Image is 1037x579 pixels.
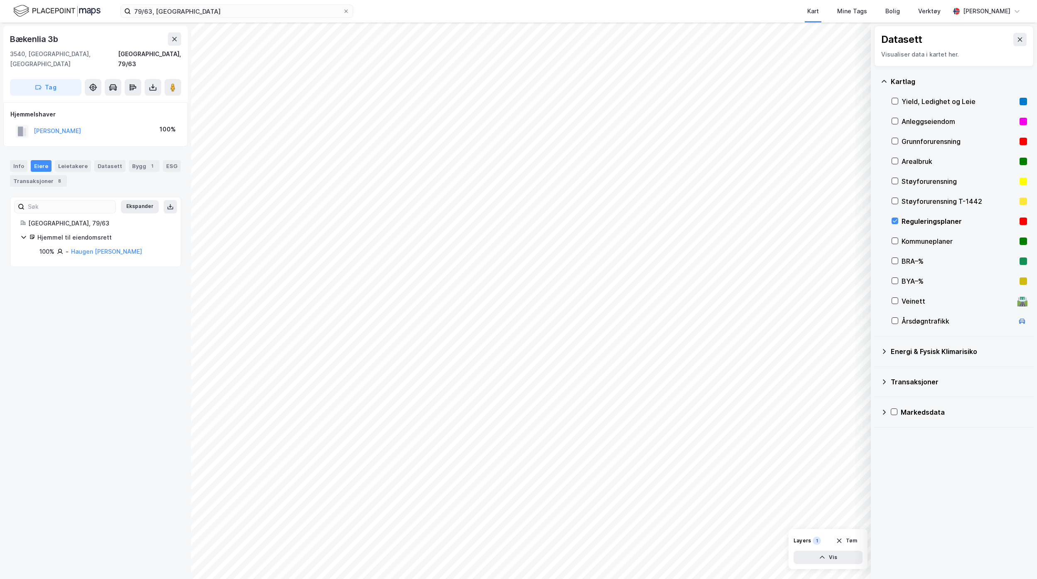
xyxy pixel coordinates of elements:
[121,200,159,213] button: Ekspander
[885,6,900,16] div: Bolig
[902,196,1016,206] div: Støyforurensning T-1442
[902,296,1014,306] div: Veinett
[794,537,811,544] div: Layers
[1017,296,1028,307] div: 🛣️
[10,175,67,187] div: Transaksjoner
[995,539,1037,579] div: Kontrollprogram for chat
[10,79,81,96] button: Tag
[902,96,1016,106] div: Yield, Ledighet og Leie
[37,233,171,242] div: Hjemmel til eiendomsrett
[902,216,1016,226] div: Reguleringsplaner
[891,77,1027,87] div: Kartlag
[902,256,1016,266] div: BRA–%
[131,5,343,17] input: Søk på adresse, matrikkel, gårdeiere, leietakere eller personer
[129,160,160,172] div: Bygg
[28,218,171,228] div: [GEOGRAPHIC_DATA], 79/63
[39,247,54,257] div: 100%
[118,49,181,69] div: [GEOGRAPHIC_DATA], 79/63
[148,162,156,170] div: 1
[881,49,1027,59] div: Visualiser data i kartet her.
[55,160,91,172] div: Leietakere
[901,407,1027,417] div: Markedsdata
[25,200,115,213] input: Søk
[813,537,821,545] div: 1
[10,49,118,69] div: 3540, [GEOGRAPHIC_DATA], [GEOGRAPHIC_DATA]
[31,160,52,172] div: Eiere
[94,160,125,172] div: Datasett
[66,247,69,257] div: -
[902,176,1016,186] div: Støyforurensning
[160,124,176,134] div: 100%
[902,116,1016,126] div: Anleggseiendom
[918,6,941,16] div: Verktøy
[902,316,1014,326] div: Årsdøgntrafikk
[963,6,1010,16] div: [PERSON_NAME]
[902,136,1016,146] div: Grunnforurensning
[794,551,863,564] button: Vis
[163,160,181,172] div: ESG
[837,6,867,16] div: Mine Tags
[881,33,922,46] div: Datasett
[831,534,863,547] button: Tøm
[995,539,1037,579] iframe: Chat Widget
[891,377,1027,387] div: Transaksjoner
[71,248,142,255] a: Haugen [PERSON_NAME]
[10,32,60,46] div: Bækenlia 3b
[13,4,101,18] img: logo.f888ab2527a4732fd821a326f86c7f29.svg
[807,6,819,16] div: Kart
[902,156,1016,166] div: Arealbruk
[10,160,27,172] div: Info
[902,236,1016,246] div: Kommuneplaner
[55,177,64,185] div: 8
[902,276,1016,286] div: BYA–%
[891,346,1027,356] div: Energi & Fysisk Klimarisiko
[10,109,181,119] div: Hjemmelshaver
